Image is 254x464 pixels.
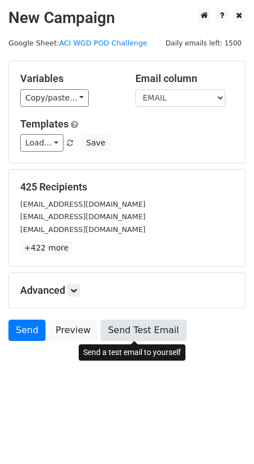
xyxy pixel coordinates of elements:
[20,89,89,107] a: Copy/paste...
[20,118,69,130] a: Templates
[198,410,254,464] iframe: Chat Widget
[162,37,246,49] span: Daily emails left: 1500
[101,320,186,341] a: Send Test Email
[8,8,246,28] h2: New Campaign
[20,241,72,255] a: +422 more
[20,181,234,193] h5: 425 Recipients
[59,39,147,47] a: ACI WGD POD Challenge
[48,320,98,341] a: Preview
[20,72,119,85] h5: Variables
[8,39,147,47] small: Google Sheet:
[20,212,146,221] small: [EMAIL_ADDRESS][DOMAIN_NAME]
[20,200,146,208] small: [EMAIL_ADDRESS][DOMAIN_NAME]
[20,134,63,152] a: Load...
[162,39,246,47] a: Daily emails left: 1500
[20,284,234,297] h5: Advanced
[20,225,146,234] small: [EMAIL_ADDRESS][DOMAIN_NAME]
[81,134,110,152] button: Save
[135,72,234,85] h5: Email column
[79,344,185,361] div: Send a test email to yourself
[8,320,46,341] a: Send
